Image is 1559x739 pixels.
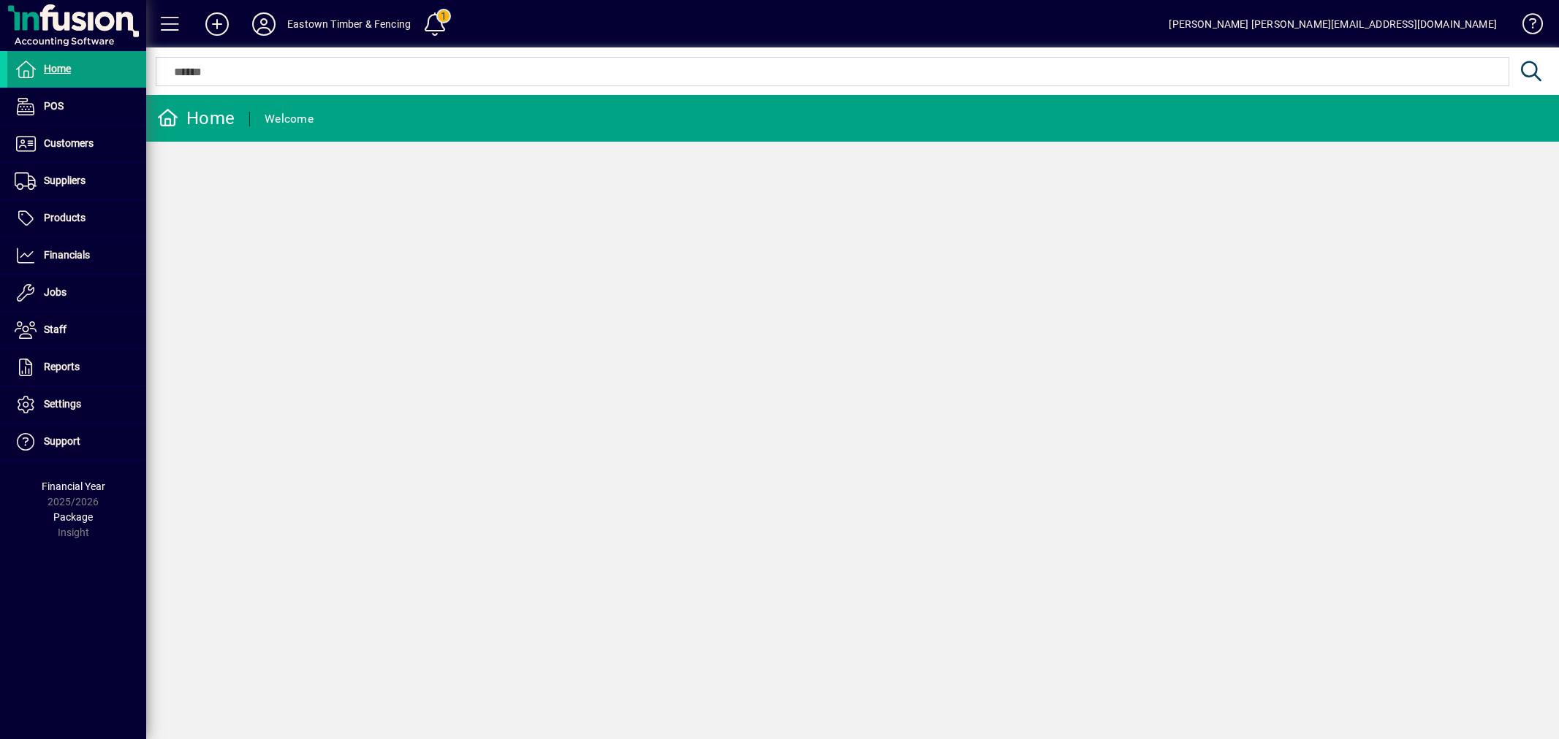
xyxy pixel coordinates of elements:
a: Reports [7,349,146,386]
span: Products [44,212,86,223]
span: Financial Year [42,480,105,492]
span: Staff [44,323,67,335]
a: Staff [7,312,146,348]
a: Products [7,200,146,237]
a: Financials [7,237,146,274]
span: Suppliers [44,175,86,186]
div: [PERSON_NAME] [PERSON_NAME][EMAIL_ADDRESS][DOMAIN_NAME] [1169,12,1497,36]
span: Jobs [44,286,67,298]
button: Add [194,11,240,37]
span: Financials [44,249,90,261]
span: Package [53,511,93,523]
span: Home [44,63,71,74]
a: Jobs [7,275,146,311]
span: POS [44,100,64,112]
span: Reports [44,361,80,372]
span: Customers [44,137,94,149]
a: Customers [7,126,146,162]
div: Welcome [265,107,314,131]
button: Profile [240,11,287,37]
span: Settings [44,398,81,410]
div: Eastown Timber & Fencing [287,12,411,36]
a: Settings [7,386,146,423]
a: Support [7,424,146,460]
a: Knowledge Base [1511,3,1541,50]
a: POS [7,88,146,125]
a: Suppliers [7,163,146,199]
span: Support [44,435,80,447]
div: Home [157,107,235,130]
